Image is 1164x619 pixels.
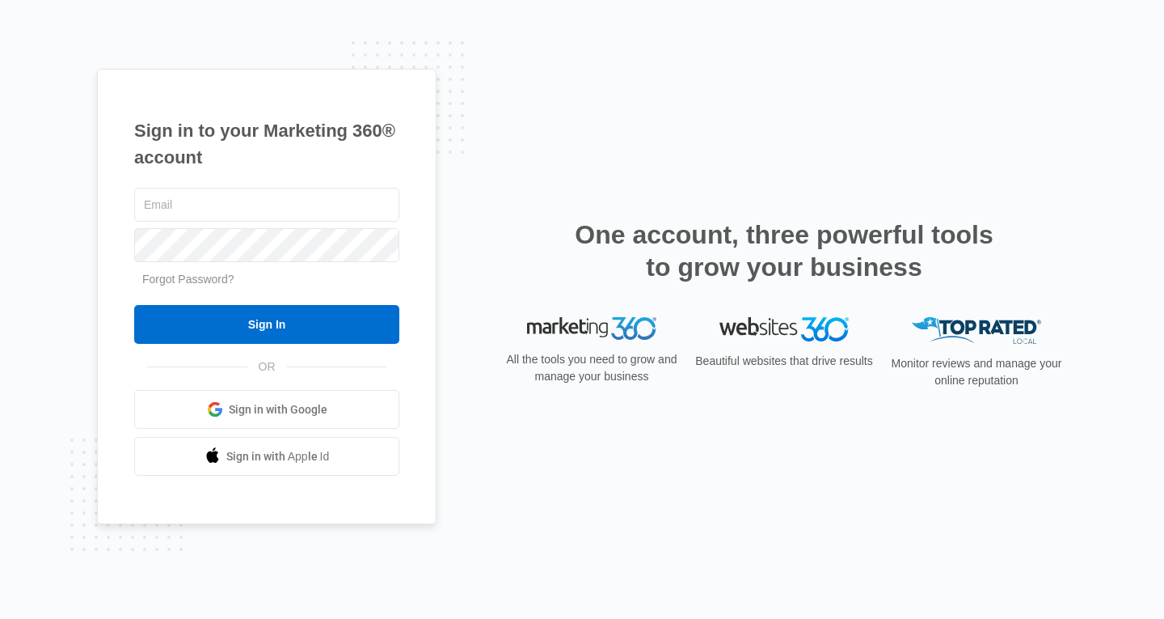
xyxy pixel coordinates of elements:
[226,448,330,465] span: Sign in with Apple Id
[247,358,287,375] span: OR
[501,351,682,385] p: All the tools you need to grow and manage your business
[527,317,656,340] img: Marketing 360
[134,437,399,476] a: Sign in with Apple Id
[134,305,399,344] input: Sign In
[134,390,399,429] a: Sign in with Google
[694,353,875,370] p: Beautiful websites that drive results
[134,117,399,171] h1: Sign in to your Marketing 360® account
[134,188,399,222] input: Email
[570,218,998,283] h2: One account, three powerful tools to grow your business
[719,317,849,341] img: Websites 360
[142,273,234,286] a: Forgot Password?
[886,355,1067,389] p: Monitor reviews and manage your online reputation
[229,401,327,418] span: Sign in with Google
[912,317,1041,344] img: Top Rated Local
